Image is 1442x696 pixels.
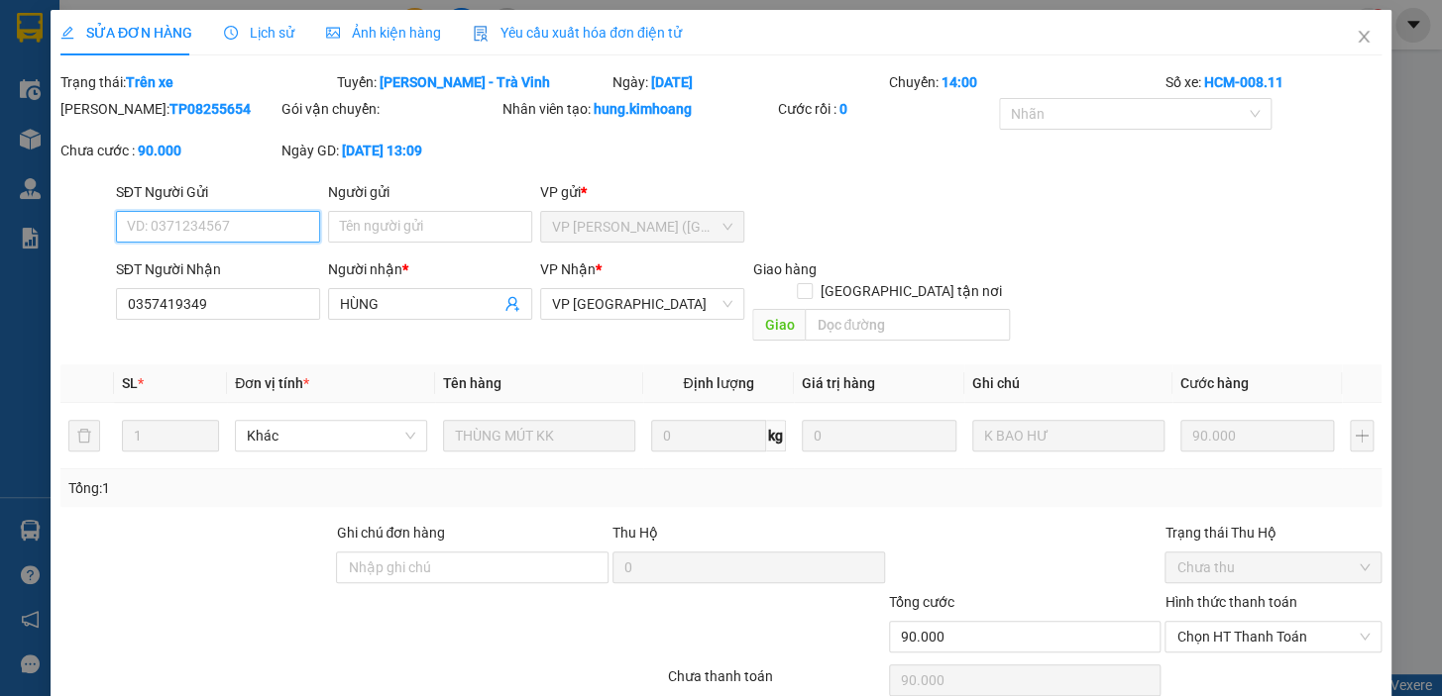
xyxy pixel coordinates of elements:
[942,74,977,90] b: 14:00
[766,420,786,451] span: kg
[802,375,875,391] span: Giá trị hàng
[1176,622,1370,651] span: Chọn HT Thanh Toán
[60,26,74,40] span: edit
[68,420,100,451] button: delete
[889,594,954,610] span: Tổng cước
[504,296,520,312] span: user-add
[116,258,320,280] div: SĐT Người Nhận
[326,25,441,41] span: Ảnh kiện hàng
[1356,29,1372,45] span: close
[58,71,335,93] div: Trạng thái:
[68,477,558,499] div: Tổng: 1
[122,375,138,391] span: SL
[594,101,692,117] b: hung.kimhoang
[224,26,238,40] span: clock-circle
[1336,10,1391,65] button: Close
[60,140,277,161] div: Chưa cước :
[752,309,805,341] span: Giao
[334,71,610,93] div: Tuyến:
[1350,420,1374,451] button: plus
[1163,71,1384,93] div: Số xe:
[752,261,816,277] span: Giao hàng
[502,98,775,120] div: Nhân viên tạo:
[887,71,1164,93] div: Chuyến:
[683,375,753,391] span: Định lượng
[336,551,609,583] input: Ghi chú đơn hàng
[839,101,847,117] b: 0
[169,101,251,117] b: TP08255654
[1165,522,1382,544] div: Trạng thái Thu Hộ
[612,525,658,541] span: Thu Hộ
[281,140,499,161] div: Ngày GD:
[379,74,549,90] b: [PERSON_NAME] - Trà Vinh
[60,25,192,41] span: SỬA ĐƠN HÀNG
[1180,420,1335,451] input: 0
[281,98,499,120] div: Gói vận chuyển:
[328,181,532,203] div: Người gửi
[138,143,181,158] b: 90.000
[116,181,320,203] div: SĐT Người Gửi
[813,280,1010,302] span: [GEOGRAPHIC_DATA] tận nơi
[60,98,277,120] div: [PERSON_NAME]:
[342,143,422,158] b: [DATE] 13:09
[1180,375,1249,391] span: Cước hàng
[1176,552,1370,582] span: Chưa thu
[802,420,956,451] input: 0
[552,289,732,319] span: VP Bình Phú
[540,261,596,277] span: VP Nhận
[126,74,173,90] b: Trên xe
[964,364,1172,403] th: Ghi chú
[805,309,1010,341] input: Dọc đường
[235,375,309,391] span: Đơn vị tính
[651,74,693,90] b: [DATE]
[473,26,489,42] img: icon
[247,421,415,450] span: Khác
[1203,74,1282,90] b: HCM-008.11
[336,525,445,541] label: Ghi chú đơn hàng
[326,26,340,40] span: picture
[443,375,501,391] span: Tên hàng
[778,98,995,120] div: Cước rồi :
[610,71,887,93] div: Ngày:
[443,420,635,451] input: VD: Bàn, Ghế
[972,420,1165,451] input: Ghi Chú
[328,258,532,280] div: Người nhận
[224,25,294,41] span: Lịch sử
[552,212,732,242] span: VP Trần Phú (Hàng)
[1165,594,1296,610] label: Hình thức thanh toán
[540,181,744,203] div: VP gửi
[473,25,682,41] span: Yêu cầu xuất hóa đơn điện tử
